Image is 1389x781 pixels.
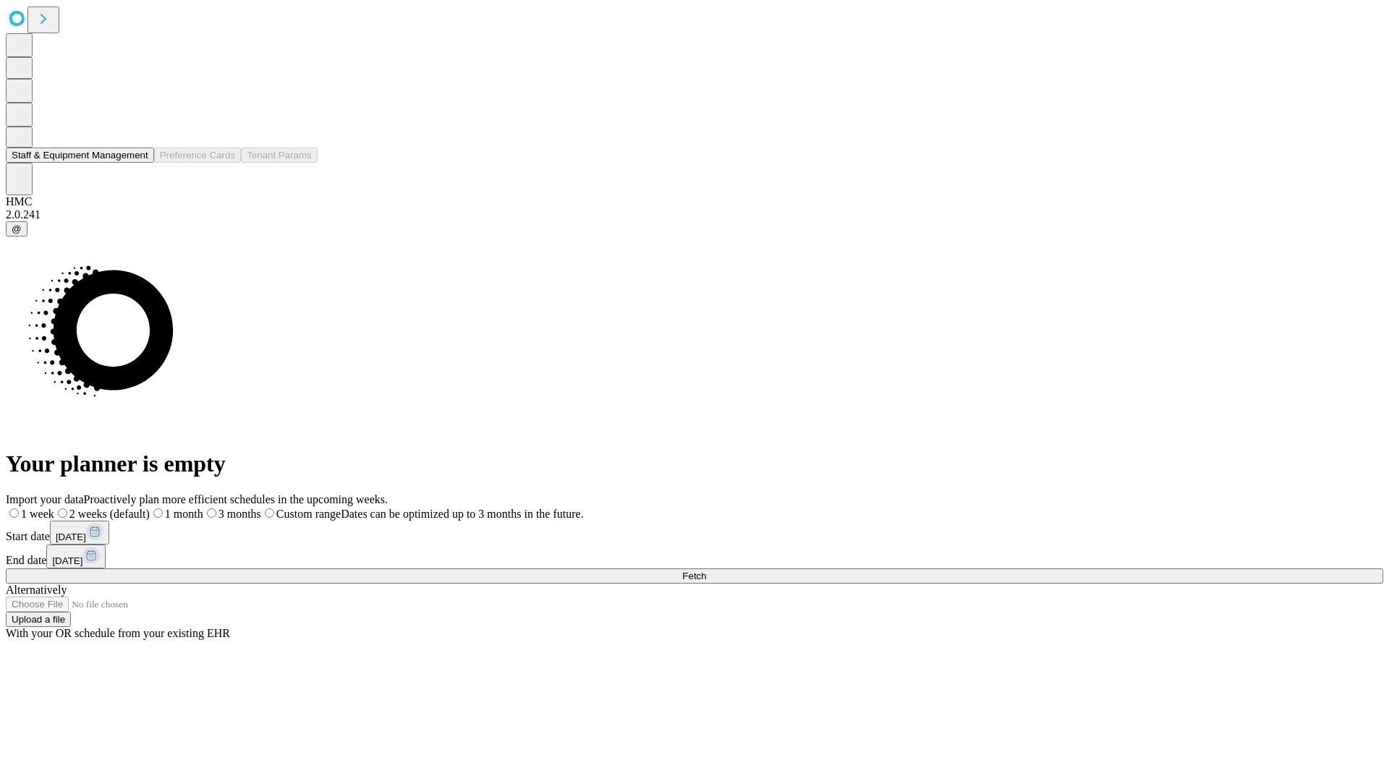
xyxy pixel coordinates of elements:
button: [DATE] [46,545,106,568]
button: [DATE] [50,521,109,545]
h1: Your planner is empty [6,451,1383,477]
button: Fetch [6,568,1383,584]
button: Tenant Params [241,148,318,163]
input: 3 months [207,508,216,518]
span: [DATE] [56,532,86,542]
span: Import your data [6,493,84,505]
span: [DATE] [52,555,82,566]
span: 1 month [165,508,203,520]
span: Fetch [682,571,706,581]
span: 3 months [218,508,261,520]
span: 1 week [21,508,54,520]
span: @ [12,223,22,234]
button: Preference Cards [154,148,241,163]
button: Staff & Equipment Management [6,148,154,163]
input: 1 week [9,508,19,518]
button: Upload a file [6,612,71,627]
span: Custom range [276,508,341,520]
input: 1 month [153,508,163,518]
span: Proactively plan more efficient schedules in the upcoming weeks. [84,493,388,505]
span: Dates can be optimized up to 3 months in the future. [341,508,583,520]
span: 2 weeks (default) [69,508,150,520]
button: @ [6,221,27,236]
div: Start date [6,521,1383,545]
span: Alternatively [6,584,67,596]
div: HMC [6,195,1383,208]
span: With your OR schedule from your existing EHR [6,627,230,639]
div: 2.0.241 [6,208,1383,221]
div: End date [6,545,1383,568]
input: Custom rangeDates can be optimized up to 3 months in the future. [265,508,274,518]
input: 2 weeks (default) [58,508,67,518]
